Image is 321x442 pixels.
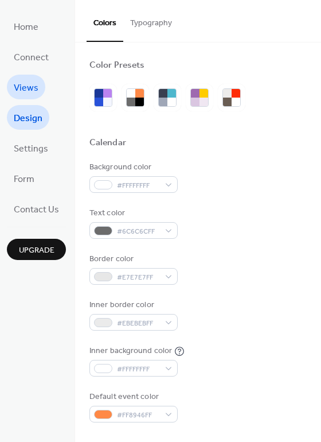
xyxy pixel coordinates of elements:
div: Border color [89,253,175,265]
span: Upgrade [19,245,54,257]
div: Inner background color [89,345,172,357]
div: Default event color [89,391,175,403]
span: Home [14,18,38,36]
span: Contact Us [14,201,59,219]
div: Background color [89,161,175,173]
div: Inner border color [89,299,175,311]
span: #FFFFFFFF [117,363,159,375]
span: Settings [14,140,48,158]
span: #6C6C6CFF [117,226,159,238]
span: #FF8946FF [117,409,159,421]
a: Views [7,75,45,99]
div: Color Presets [89,60,144,72]
button: Upgrade [7,239,66,260]
a: Contact Us [7,196,66,221]
span: #E7E7E7FF [117,272,159,284]
span: #FFFFFFFF [117,180,159,192]
div: Text color [89,207,175,219]
div: Calendar [89,137,126,149]
span: Design [14,110,42,127]
a: Form [7,166,41,191]
a: Home [7,14,45,38]
span: Connect [14,49,49,67]
span: Views [14,79,38,97]
a: Design [7,105,49,130]
a: Settings [7,135,55,160]
a: Connect [7,44,56,69]
span: #EBEBEBFF [117,317,159,329]
span: Form [14,170,34,188]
